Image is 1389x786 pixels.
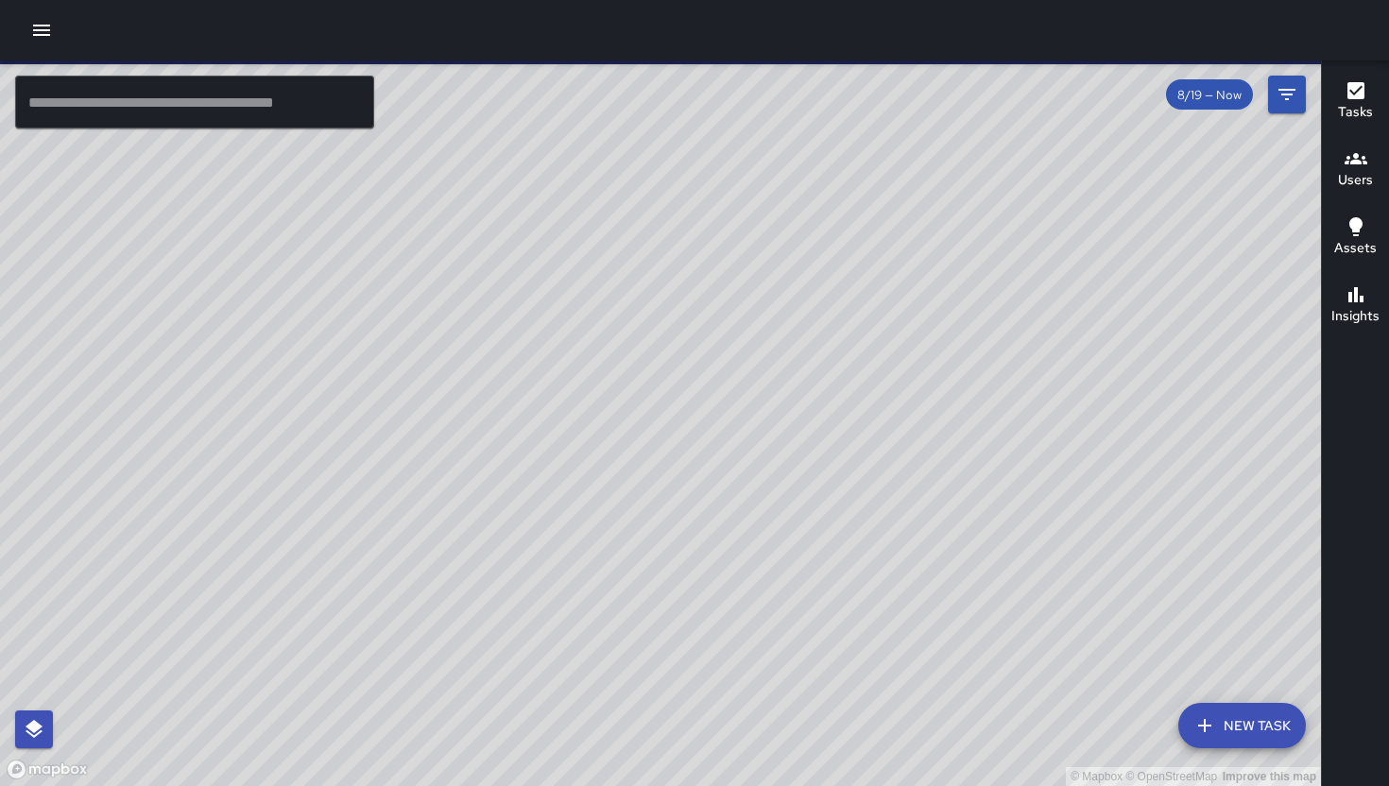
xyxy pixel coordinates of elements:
[1322,204,1389,272] button: Assets
[1331,306,1380,327] h6: Insights
[1338,102,1373,123] h6: Tasks
[1322,272,1389,340] button: Insights
[1268,76,1306,113] button: Filters
[1166,87,1253,103] span: 8/19 — Now
[1322,136,1389,204] button: Users
[1178,703,1306,748] button: New Task
[1322,68,1389,136] button: Tasks
[1338,170,1373,191] h6: Users
[1334,238,1377,259] h6: Assets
